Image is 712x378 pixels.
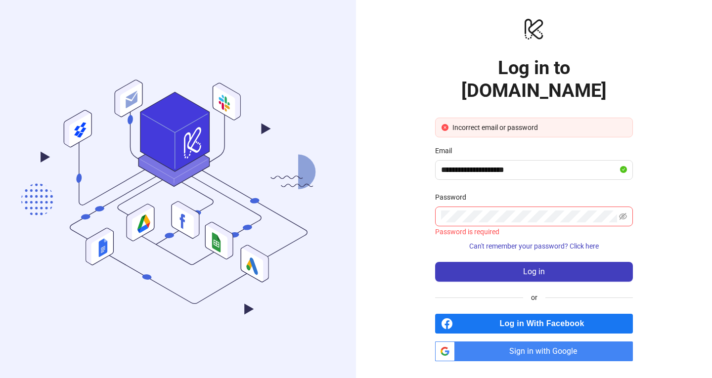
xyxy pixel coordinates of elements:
div: Incorrect email or password [452,122,626,133]
span: Log in [523,267,545,276]
span: Sign in with Google [459,341,633,361]
a: Can't remember your password? Click here [435,242,633,250]
span: close-circle [442,124,448,131]
span: or [523,292,545,303]
span: eye-invisible [619,212,627,220]
button: Log in [435,262,633,282]
label: Email [435,145,458,156]
h1: Log in to [DOMAIN_NAME] [435,56,633,102]
input: Password [441,210,617,222]
div: Password is required [435,226,633,237]
label: Password [435,192,473,203]
a: Sign in with Google [435,341,633,361]
input: Email [441,164,618,176]
span: Log in With Facebook [457,314,633,334]
button: Can't remember your password? Click here [435,238,633,254]
span: Can't remember your password? Click here [469,242,599,250]
a: Log in With Facebook [435,314,633,334]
